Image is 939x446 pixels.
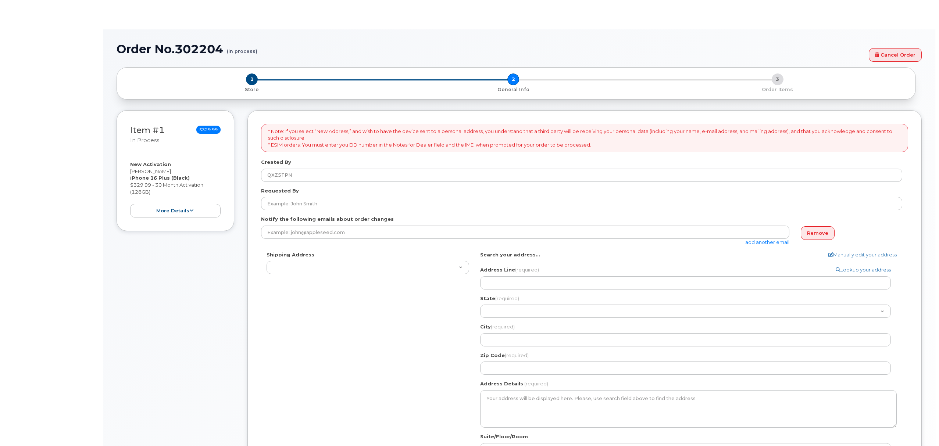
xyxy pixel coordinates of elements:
p: * Note: If you select “New Address,” and wish to have the device sent to a personal address, you ... [268,128,901,148]
label: Shipping Address [267,251,314,258]
input: Example: John Smith [261,197,902,210]
p: Store [126,86,378,93]
label: City [480,323,515,330]
label: State [480,295,519,302]
span: (required) [505,352,529,358]
label: Zip Code [480,352,529,359]
input: Example: john@appleseed.com [261,226,789,239]
span: 1 [246,73,258,85]
span: (required) [515,267,539,273]
h3: Item #1 [130,126,165,144]
a: add another email [745,239,789,245]
a: Cancel Order [869,48,922,62]
a: Manually edit your address [828,251,897,258]
button: more details [130,204,221,217]
strong: iPhone 16 Plus (Black) [130,175,190,181]
div: [PERSON_NAME] $329.99 - 30 Month Activation (128GB) [130,161,221,217]
label: Address Details [480,380,523,387]
strong: New Activation [130,161,171,167]
small: in process [130,137,159,144]
small: (in process) [227,43,257,54]
span: (required) [491,324,515,330]
span: $329.99 [196,126,221,134]
label: Search your address... [480,251,540,258]
a: Lookup your address [836,266,891,273]
h1: Order No.302204 [117,43,865,55]
label: Notify the following emails about order changes [261,216,394,223]
a: Remove [801,226,835,240]
label: Address Line [480,266,539,273]
span: (required) [524,381,548,386]
label: Requested By [261,187,299,194]
a: 1 Store [123,85,381,93]
label: Created By [261,159,291,166]
label: Suite/Floor/Room [480,433,528,440]
span: (required) [495,295,519,301]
